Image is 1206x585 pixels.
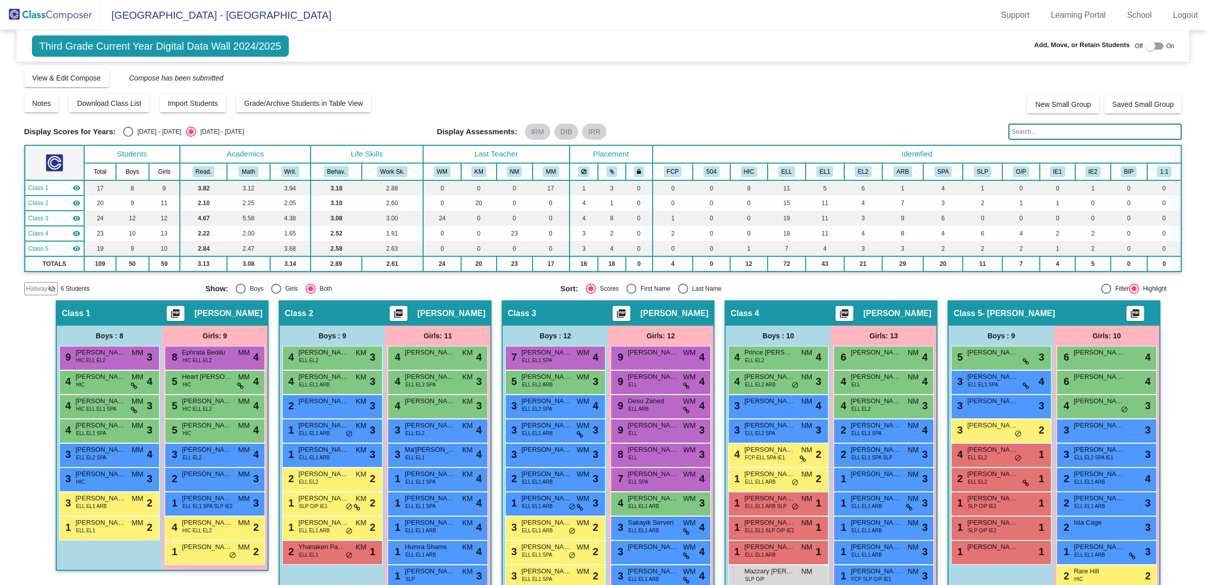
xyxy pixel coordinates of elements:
[598,180,626,196] td: 3
[923,211,963,226] td: 6
[1135,42,1143,51] span: Off
[1139,284,1167,293] div: Highlight
[598,241,626,256] td: 4
[311,211,362,226] td: 3.08
[180,145,311,163] th: Academics
[205,284,228,293] span: Show:
[423,241,461,256] td: 0
[806,163,844,180] th: English Language Learner Level 1 (Emerging)
[626,163,653,180] th: Keep with teacher
[570,163,598,180] th: Keep away students
[806,256,844,271] td: 43
[1075,211,1111,226] td: 0
[227,180,270,196] td: 3.12
[423,226,461,241] td: 0
[227,241,270,256] td: 2.47
[993,7,1038,23] a: Support
[1040,241,1075,256] td: 1
[1165,7,1206,23] a: Logout
[69,94,149,112] button: Download Class List
[963,196,1002,211] td: 2
[116,196,149,211] td: 9
[84,163,116,180] th: Total
[806,211,844,226] td: 11
[324,166,348,177] button: Behav.
[1035,100,1091,108] span: New Small Group
[570,226,598,241] td: 3
[1147,256,1182,271] td: 0
[1002,163,1040,180] th: Receives OT/PT
[730,226,768,241] td: 0
[653,163,693,180] th: Frequent Communication from Parent
[32,99,51,107] span: Notes
[24,127,116,136] span: Display Scores for Years:
[270,196,311,211] td: 2.05
[570,180,598,196] td: 1
[1034,40,1130,50] span: Add, Move, or Retain Students
[525,124,550,140] mat-chip: IRM
[570,241,598,256] td: 3
[311,180,362,196] td: 3.18
[461,256,497,271] td: 20
[626,211,653,226] td: 0
[730,196,768,211] td: 0
[270,180,311,196] td: 3.94
[626,256,653,271] td: 0
[461,241,497,256] td: 0
[1119,7,1160,23] a: School
[507,166,522,177] button: NM
[28,229,49,238] span: Class 4
[836,306,853,321] button: Print Students Details
[180,211,227,226] td: 4.67
[882,241,923,256] td: 3
[24,94,59,112] button: Notes
[270,241,311,256] td: 3.68
[693,226,730,241] td: 0
[116,163,149,180] th: Boys
[1111,256,1147,271] td: 0
[1040,211,1075,226] td: 0
[653,180,693,196] td: 0
[806,196,844,211] td: 11
[613,306,630,321] button: Print Students Details
[533,256,570,271] td: 17
[123,127,244,137] mat-radio-group: Select an option
[560,284,578,293] span: Sort:
[882,211,923,226] td: 9
[582,124,607,140] mat-chip: IRR
[598,196,626,211] td: 1
[1111,211,1147,226] td: 0
[362,211,423,226] td: 3.00
[693,256,730,271] td: 0
[28,214,49,223] span: Class 3
[316,284,332,293] div: Both
[28,244,49,253] span: Class 5
[653,145,1182,163] th: Identified
[730,211,768,226] td: 0
[596,284,619,293] div: Scores
[281,284,298,293] div: Girls
[703,166,720,177] button: 504
[730,241,768,256] td: 1
[1147,196,1182,211] td: 0
[180,196,227,211] td: 2.10
[72,184,81,192] mat-icon: visibility
[768,211,806,226] td: 19
[1157,166,1171,177] button: 1:1
[893,166,912,177] button: ARB
[882,163,923,180] th: Arabic-based language (Dari, Pashto, Farsi, Pashto, Persian, Arabic)
[974,166,991,177] button: SLP
[963,226,1002,241] td: 6
[72,229,81,238] mat-icon: visibility
[560,284,908,294] mat-radio-group: Select an option
[963,180,1002,196] td: 1
[497,196,533,211] td: 0
[1040,180,1075,196] td: 0
[434,166,450,177] button: WM
[270,256,311,271] td: 3.14
[554,124,578,140] mat-chip: DIB
[533,226,570,241] td: 0
[882,256,923,271] td: 29
[693,163,730,180] th: 504 Plan
[461,226,497,241] td: 0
